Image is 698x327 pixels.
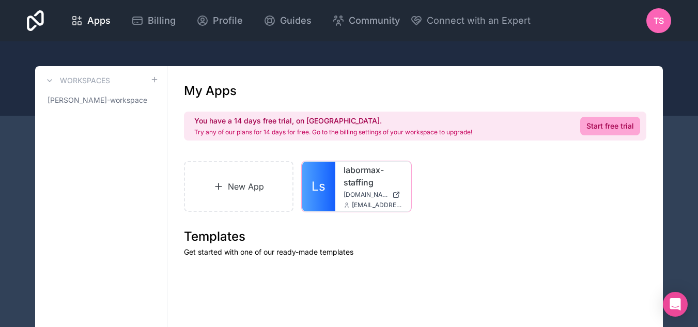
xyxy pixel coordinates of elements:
[654,14,664,27] span: TS
[663,292,688,317] div: Open Intercom Messenger
[344,191,402,199] a: [DOMAIN_NAME]
[63,9,119,32] a: Apps
[123,9,184,32] a: Billing
[60,75,110,86] h3: Workspaces
[344,164,402,189] a: labormax-staffing
[349,13,400,28] span: Community
[43,74,110,87] a: Workspaces
[87,13,111,28] span: Apps
[188,9,251,32] a: Profile
[48,95,147,105] span: [PERSON_NAME]-workspace
[427,13,531,28] span: Connect with an Expert
[344,191,388,199] span: [DOMAIN_NAME]
[43,91,159,110] a: [PERSON_NAME]-workspace
[213,13,243,28] span: Profile
[184,228,646,245] h1: Templates
[184,83,237,99] h1: My Apps
[580,117,640,135] a: Start free trial
[194,128,472,136] p: Try any of our plans for 14 days for free. Go to the billing settings of your workspace to upgrade!
[184,161,293,212] a: New App
[148,13,176,28] span: Billing
[184,247,646,257] p: Get started with one of our ready-made templates
[255,9,320,32] a: Guides
[324,9,408,32] a: Community
[352,201,402,209] span: [EMAIL_ADDRESS][PERSON_NAME][DOMAIN_NAME]
[194,116,472,126] h2: You have a 14 days free trial, on [GEOGRAPHIC_DATA].
[280,13,312,28] span: Guides
[302,162,335,211] a: Ls
[410,13,531,28] button: Connect with an Expert
[312,178,325,195] span: Ls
